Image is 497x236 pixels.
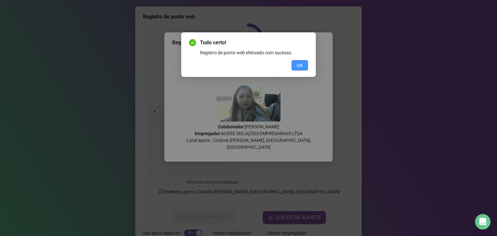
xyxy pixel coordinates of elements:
[475,214,491,230] div: Open Intercom Messenger
[200,49,308,56] div: Registro de ponto web efetuado com sucesso.
[189,39,196,46] span: check-circle
[200,39,308,47] span: Tudo certo!
[297,62,303,69] span: OK
[292,60,308,70] button: OK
